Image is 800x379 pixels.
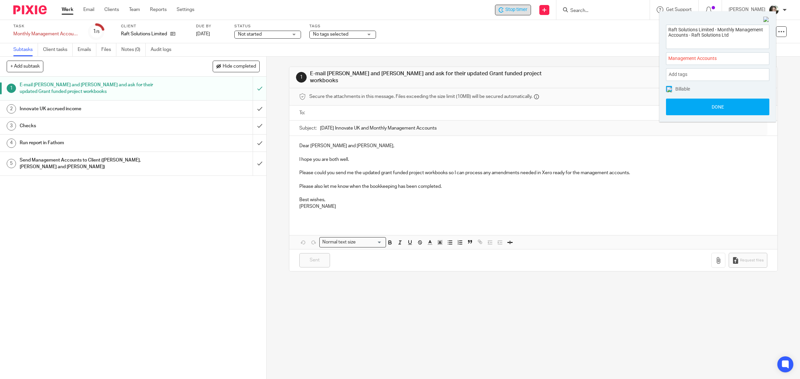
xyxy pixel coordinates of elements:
[177,6,194,13] a: Settings
[358,239,382,246] input: Search for option
[299,143,768,149] p: Dear [PERSON_NAME] and [PERSON_NAME],
[213,61,260,72] button: Hide completed
[299,125,317,132] label: Subject:
[299,196,768,203] p: Best wishes,
[299,203,768,210] p: [PERSON_NAME]
[223,64,256,69] span: Hide completed
[13,24,80,29] label: Task
[310,70,547,85] h1: E-mail [PERSON_NAME] and [PERSON_NAME] and ask for their updated Grant funded project workbooks
[299,170,768,176] p: Please could you send me the updated grant funded project workbooks so I can process any amendmen...
[93,28,100,35] div: 1
[7,61,43,72] button: + Add subtask
[13,5,47,14] img: Pixie
[666,7,692,12] span: Get Support
[101,43,116,56] a: Files
[740,258,764,263] span: Request files
[675,87,690,91] span: Billable
[296,72,307,83] div: 1
[729,6,765,13] p: [PERSON_NAME]
[7,121,16,131] div: 3
[196,32,210,36] span: [DATE]
[309,24,376,29] label: Tags
[83,6,94,13] a: Email
[299,110,307,116] label: To:
[495,5,531,15] div: Raft Solutions Limited - Monthly Management Accounts - Raft Solutions Ltd
[150,6,167,13] a: Reports
[319,237,386,247] div: Search for option
[121,24,188,29] label: Client
[78,43,96,56] a: Emails
[20,121,171,131] h1: Checks
[13,43,38,56] a: Subtasks
[309,93,532,100] span: Secure the attachments in this message. Files exceeding the size limit (10MB) will be secured aut...
[570,8,630,14] input: Search
[129,6,140,13] a: Team
[104,6,119,13] a: Clients
[769,5,779,15] img: barbara-raine-.jpg
[13,31,80,37] div: Monthly Management Accounts - Raft Solutions Ltd
[299,253,330,267] input: Sent
[20,104,171,114] h1: Innovate UK accrued income
[20,80,171,97] h1: E-mail [PERSON_NAME] and [PERSON_NAME] and ask for their updated Grant funded project workbooks
[20,155,171,172] h1: Send Management Accounts to Client ([PERSON_NAME], [PERSON_NAME] and [PERSON_NAME])
[7,139,16,148] div: 4
[666,25,769,47] textarea: Raft Solutions Limited - Monthly Management Accounts - Raft Solutions Ltd
[62,6,73,13] a: Work
[196,24,226,29] label: Due by
[151,43,176,56] a: Audit logs
[763,17,769,23] img: Close
[43,43,73,56] a: Client tasks
[7,104,16,114] div: 2
[20,138,171,148] h1: Run report in Fathom
[299,156,768,163] p: I hope you are both well.
[7,159,16,168] div: 5
[729,253,767,268] button: Request files
[234,24,301,29] label: Status
[238,32,262,37] span: Not started
[299,183,768,190] p: Please also let me know when the bookkeeping has been completed.
[668,55,752,62] span: Management Accounts
[96,30,100,34] small: /5
[121,31,167,37] p: Raft Solutions Limited
[321,239,357,246] span: Normal text size
[505,6,527,13] span: Stop timer
[121,43,146,56] a: Notes (0)
[7,84,16,93] div: 1
[669,69,691,80] span: Add tags
[666,99,769,115] button: Done
[667,87,672,92] img: checked.png
[313,32,348,37] span: No tags selected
